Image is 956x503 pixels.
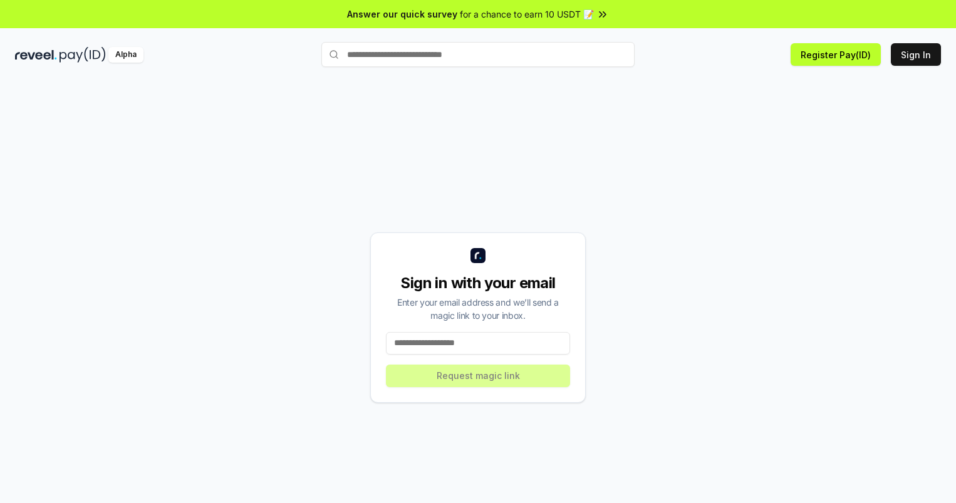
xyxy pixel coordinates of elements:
div: Enter your email address and we’ll send a magic link to your inbox. [386,296,570,322]
img: logo_small [470,248,486,263]
button: Register Pay(ID) [791,43,881,66]
span: for a chance to earn 10 USDT 📝 [460,8,594,21]
div: Sign in with your email [386,273,570,293]
img: pay_id [60,47,106,63]
img: reveel_dark [15,47,57,63]
div: Alpha [108,47,143,63]
span: Answer our quick survey [347,8,457,21]
button: Sign In [891,43,941,66]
